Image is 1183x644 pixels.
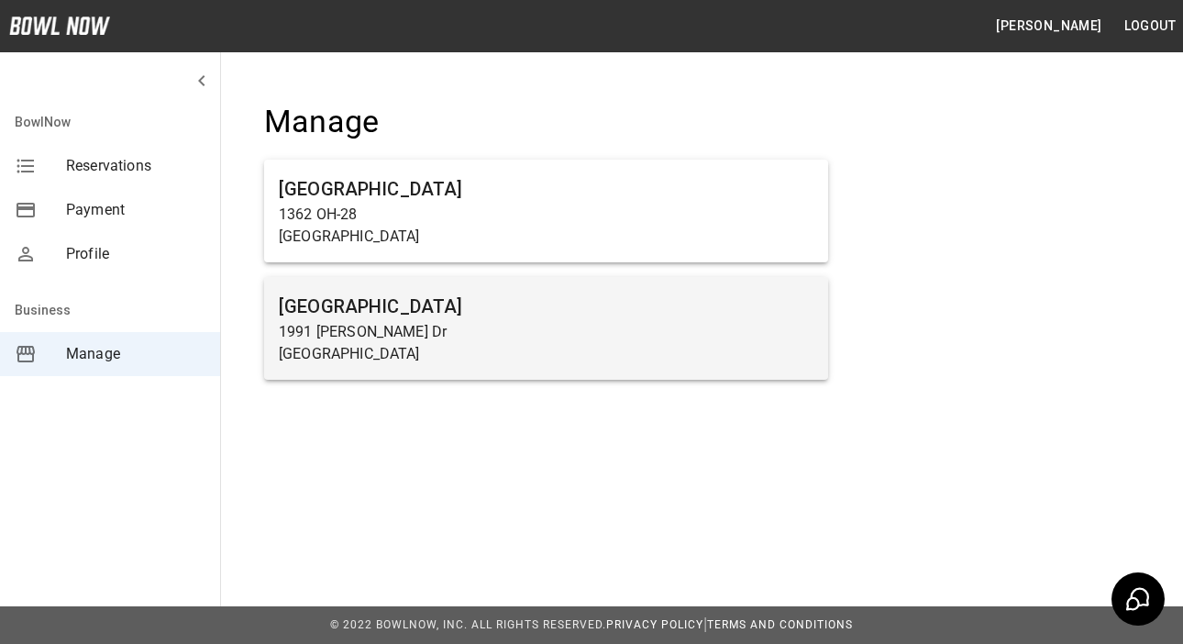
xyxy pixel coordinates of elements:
p: 1991 [PERSON_NAME] Dr [279,321,813,343]
h4: Manage [264,103,828,141]
button: [PERSON_NAME] [989,9,1109,43]
h6: [GEOGRAPHIC_DATA] [279,292,813,321]
h6: [GEOGRAPHIC_DATA] [279,174,813,204]
p: 1362 OH-28 [279,204,813,226]
span: Profile [66,243,205,265]
span: Manage [66,343,205,365]
span: Payment [66,199,205,221]
span: © 2022 BowlNow, Inc. All Rights Reserved. [330,618,606,631]
img: logo [9,17,110,35]
a: Privacy Policy [606,618,703,631]
p: [GEOGRAPHIC_DATA] [279,343,813,365]
p: [GEOGRAPHIC_DATA] [279,226,813,248]
span: Reservations [66,155,205,177]
button: Logout [1117,9,1183,43]
a: Terms and Conditions [707,618,853,631]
